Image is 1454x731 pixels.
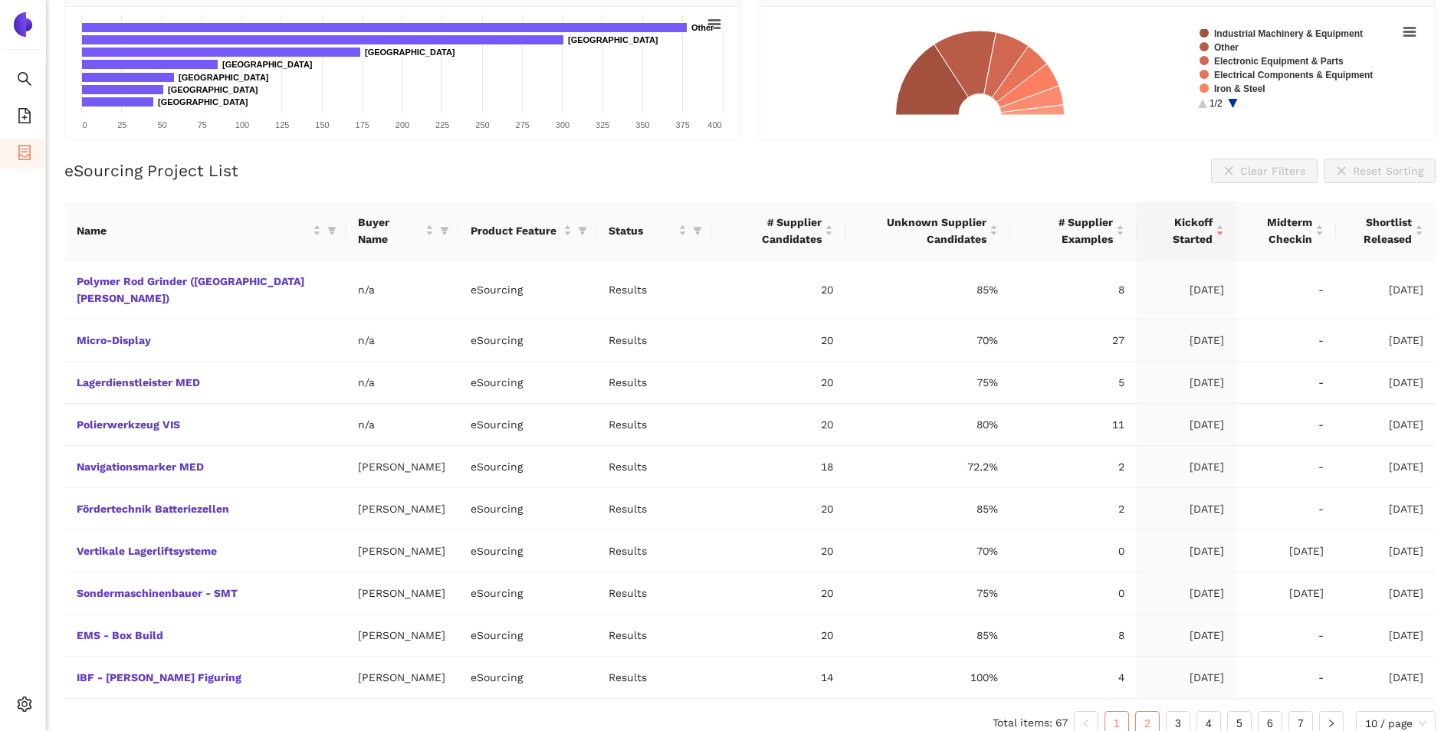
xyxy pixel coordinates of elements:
[275,120,289,129] text: 125
[568,35,658,44] text: [GEOGRAPHIC_DATA]
[693,226,702,235] span: filter
[1236,320,1336,362] td: -
[1137,320,1236,362] td: [DATE]
[64,202,346,261] th: this column's title is Name,this column is sortable
[596,572,711,615] td: Results
[475,120,489,129] text: 250
[711,261,846,320] td: 20
[17,103,32,133] span: file-add
[458,362,596,404] td: eSourcing
[1010,202,1137,261] th: this column's title is # Supplier Examples,this column is sortable
[17,691,32,722] span: setting
[1336,404,1436,446] td: [DATE]
[315,120,329,129] text: 150
[1236,615,1336,657] td: -
[635,120,649,129] text: 350
[396,120,409,129] text: 200
[845,404,1010,446] td: 80%
[346,362,458,404] td: n/a
[516,120,530,129] text: 275
[711,657,846,699] td: 14
[157,120,166,129] text: 50
[1236,530,1336,572] td: [DATE]
[1249,214,1312,247] span: Midterm Checkin
[1336,362,1436,404] td: [DATE]
[458,530,596,572] td: eSourcing
[711,320,846,362] td: 20
[711,488,846,530] td: 20
[1336,657,1436,699] td: [DATE]
[1010,261,1137,320] td: 8
[346,320,458,362] td: n/a
[158,97,248,107] text: [GEOGRAPHIC_DATA]
[596,404,711,446] td: Results
[845,657,1010,699] td: 100%
[1137,404,1236,446] td: [DATE]
[1214,70,1373,80] text: Electrical Components & Equipment
[1214,56,1344,67] text: Electronic Equipment & Parts
[346,615,458,657] td: [PERSON_NAME]
[1214,84,1265,94] text: Iron & Steel
[596,202,711,261] th: this column's title is Status,this column is sortable
[458,657,596,699] td: eSourcing
[596,261,711,320] td: Results
[365,48,455,57] text: [GEOGRAPHIC_DATA]
[198,120,207,129] text: 75
[435,120,449,129] text: 225
[1336,202,1436,261] th: this column's title is Shortlist Released,this column is sortable
[1236,657,1336,699] td: -
[222,60,313,69] text: [GEOGRAPHIC_DATA]
[327,226,336,235] span: filter
[1236,202,1336,261] th: this column's title is Midterm Checkin,this column is sortable
[437,211,452,251] span: filter
[17,139,32,170] span: container
[458,261,596,320] td: eSourcing
[1214,28,1363,39] text: Industrial Machinery & Equipment
[1236,362,1336,404] td: -
[1236,404,1336,446] td: -
[1211,159,1318,183] button: closeClear Filters
[324,219,340,242] span: filter
[596,530,711,572] td: Results
[358,214,422,247] span: Buyer Name
[346,404,458,446] td: n/a
[117,120,126,129] text: 25
[596,488,711,530] td: Results
[1137,530,1236,572] td: [DATE]
[346,572,458,615] td: [PERSON_NAME]
[556,120,569,129] text: 300
[1010,657,1137,699] td: 4
[711,615,846,657] td: 20
[711,572,846,615] td: 20
[346,530,458,572] td: [PERSON_NAME]
[82,120,87,129] text: 0
[471,222,560,239] span: Product Feature
[690,219,705,242] span: filter
[440,226,449,235] span: filter
[1214,42,1239,53] text: Other
[458,446,596,488] td: eSourcing
[1137,362,1236,404] td: [DATE]
[845,320,1010,362] td: 70%
[1137,446,1236,488] td: [DATE]
[346,202,458,261] th: this column's title is Buyer Name,this column is sortable
[1324,159,1436,183] button: closeReset Sorting
[1137,657,1236,699] td: [DATE]
[458,572,596,615] td: eSourcing
[346,657,458,699] td: [PERSON_NAME]
[1327,719,1336,728] span: right
[1336,320,1436,362] td: [DATE]
[596,320,711,362] td: Results
[17,66,32,97] span: search
[77,222,310,239] span: Name
[711,362,846,404] td: 20
[845,362,1010,404] td: 75%
[346,488,458,530] td: [PERSON_NAME]
[1081,719,1091,728] span: left
[356,120,369,129] text: 175
[1010,446,1137,488] td: 2
[1336,572,1436,615] td: [DATE]
[845,446,1010,488] td: 72.2%
[458,320,596,362] td: eSourcing
[346,261,458,320] td: n/a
